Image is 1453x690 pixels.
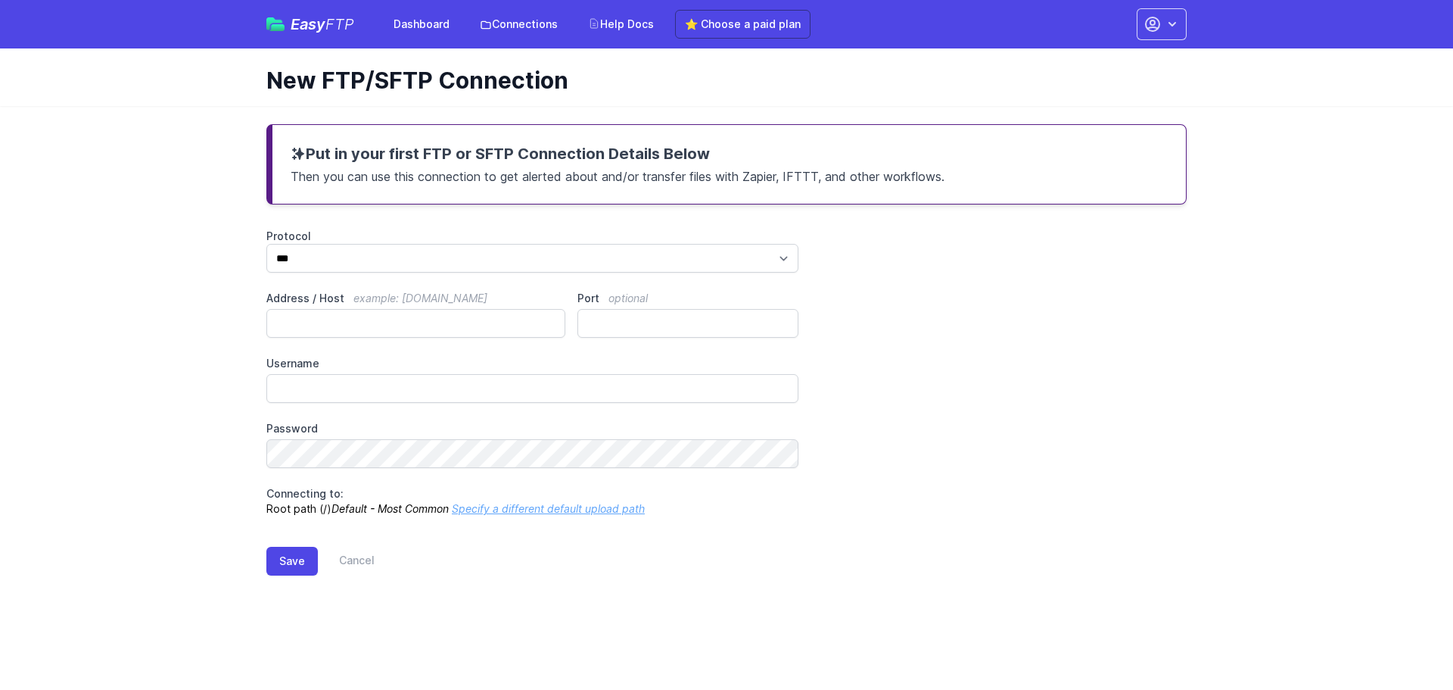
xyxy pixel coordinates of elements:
[266,487,344,500] span: Connecting to:
[266,291,565,306] label: Address / Host
[577,291,798,306] label: Port
[675,10,811,39] a: ⭐ Choose a paid plan
[266,17,354,32] a: EasyFTP
[266,229,798,244] label: Protocol
[384,11,459,38] a: Dashboard
[266,421,798,436] label: Password
[266,17,285,31] img: easyftp_logo.png
[331,502,449,515] i: Default - Most Common
[266,67,1175,94] h1: New FTP/SFTP Connection
[266,486,798,517] p: Root path (/)
[452,502,645,515] a: Specify a different default upload path
[318,547,375,576] a: Cancel
[608,292,648,304] span: optional
[579,11,663,38] a: Help Docs
[291,143,1168,164] h3: Put in your first FTP or SFTP Connection Details Below
[266,356,798,371] label: Username
[353,292,487,304] span: example: [DOMAIN_NAME]
[291,17,354,32] span: Easy
[325,15,354,33] span: FTP
[266,547,318,576] button: Save
[471,11,567,38] a: Connections
[291,164,1168,186] p: Then you can use this connection to get alerted about and/or transfer files with Zapier, IFTTT, a...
